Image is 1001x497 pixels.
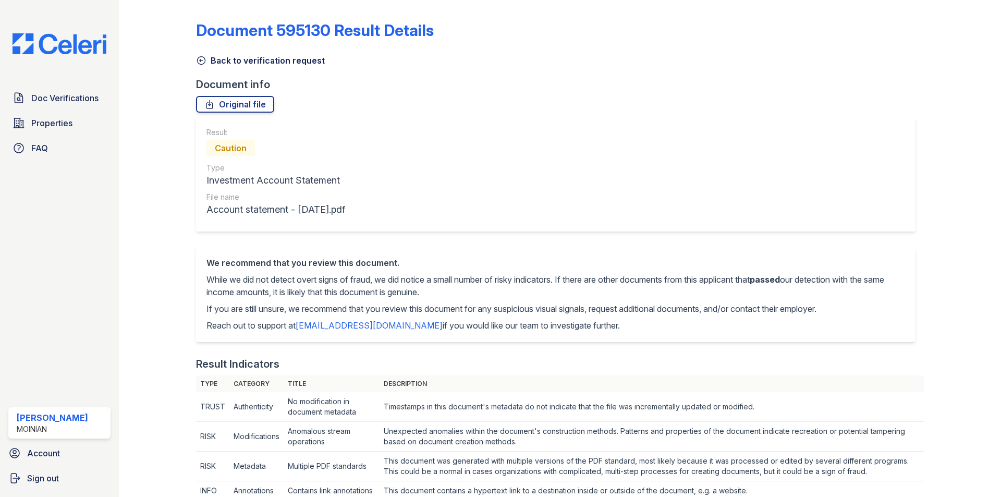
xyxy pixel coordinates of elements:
span: Sign out [27,472,59,484]
th: Type [196,375,229,392]
div: File name [206,192,345,202]
td: Timestamps in this document's metadata do not indicate that the file was incrementally updated or... [380,392,924,422]
a: Account [4,443,115,464]
div: Result Indicators [196,357,279,371]
span: passed [750,274,780,285]
span: FAQ [31,142,48,154]
a: [EMAIL_ADDRESS][DOMAIN_NAME] [296,320,443,331]
td: Metadata [229,452,284,481]
div: Caution [206,140,255,156]
span: Doc Verifications [31,92,99,104]
a: Doc Verifications [8,88,111,108]
td: Multiple PDF standards [284,452,380,481]
td: RISK [196,452,229,481]
th: Description [380,375,924,392]
img: CE_Logo_Blue-a8612792a0a2168367f1c8372b55b34899dd931a85d93a1a3d3e32e68fde9ad4.png [4,33,115,54]
a: Properties [8,113,111,134]
div: Document info [196,77,924,92]
p: While we did not detect overt signs of fraud, we did notice a small number of risky indicators. I... [206,273,905,298]
p: Reach out to support at if you would like our team to investigate further. [206,319,905,332]
a: Sign out [4,468,115,489]
span: Properties [31,117,72,129]
th: Category [229,375,284,392]
td: RISK [196,422,229,452]
td: Unexpected anomalies within the document's construction methods. Patterns and properties of the d... [380,422,924,452]
td: TRUST [196,392,229,422]
td: Authenticity [229,392,284,422]
span: Account [27,447,60,459]
div: Investment Account Statement [206,173,345,188]
a: Original file [196,96,274,113]
td: Modifications [229,422,284,452]
td: Anomalous stream operations [284,422,380,452]
div: Type [206,163,345,173]
td: This document was generated with multiple versions of the PDF standard, most likely because it wa... [380,452,924,481]
a: FAQ [8,138,111,159]
p: If you are still unsure, we recommend that you review this document for any suspicious visual sig... [206,302,905,315]
div: We recommend that you review this document. [206,257,905,269]
div: [PERSON_NAME] [17,411,88,424]
th: Title [284,375,380,392]
div: Moinian [17,424,88,434]
a: Back to verification request [196,54,325,67]
td: No modification in document metadata [284,392,380,422]
a: Document 595130 Result Details [196,21,434,40]
div: Account statement - [DATE].pdf [206,202,345,217]
div: Result [206,127,345,138]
